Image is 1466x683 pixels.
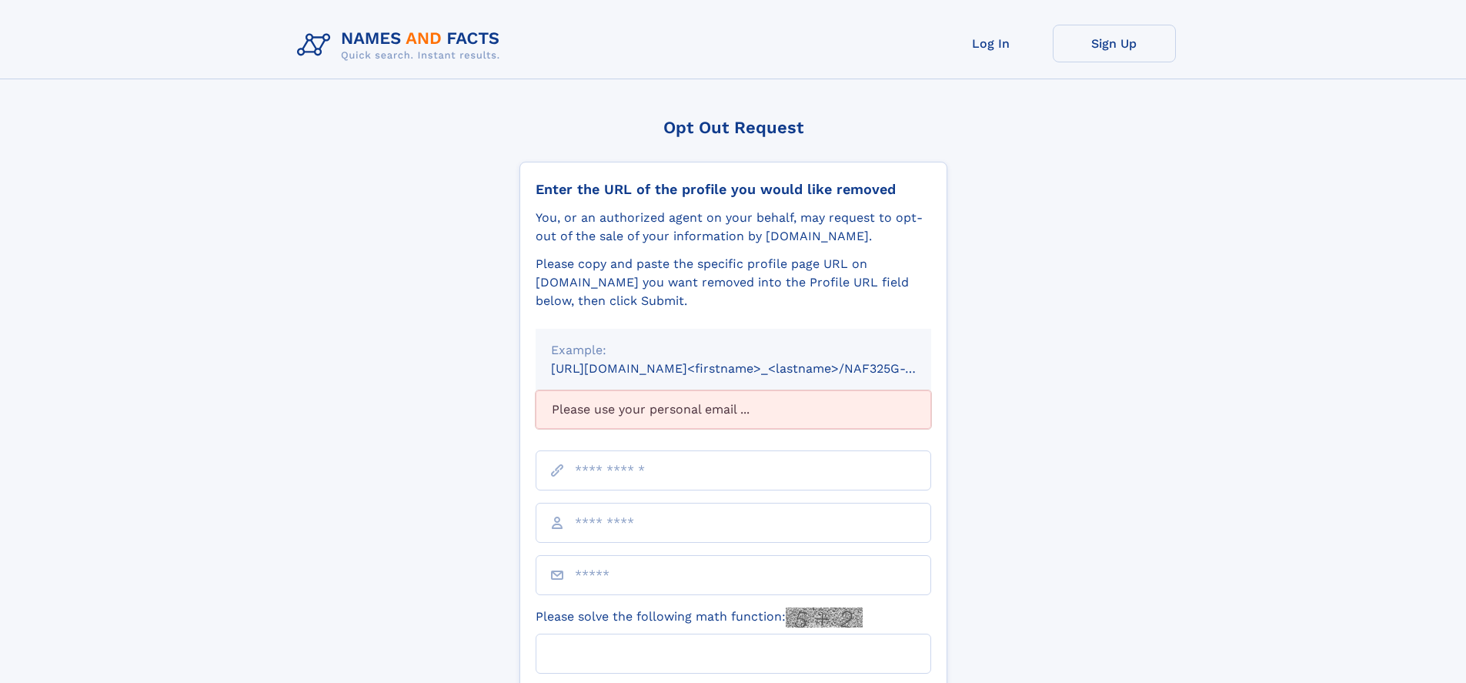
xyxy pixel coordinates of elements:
a: Log In [930,25,1053,62]
label: Please solve the following math function: [536,608,863,628]
div: You, or an authorized agent on your behalf, may request to opt-out of the sale of your informatio... [536,209,931,246]
a: Sign Up [1053,25,1176,62]
div: Enter the URL of the profile you would like removed [536,181,931,198]
div: Example: [551,341,916,360]
img: Logo Names and Facts [291,25,513,66]
small: [URL][DOMAIN_NAME]<firstname>_<lastname>/NAF325G-xxxxxxxx [551,361,960,376]
div: Please copy and paste the specific profile page URL on [DOMAIN_NAME] you want removed into the Pr... [536,255,931,310]
div: Opt Out Request [519,118,947,137]
div: Please use your personal email ... [536,390,931,429]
